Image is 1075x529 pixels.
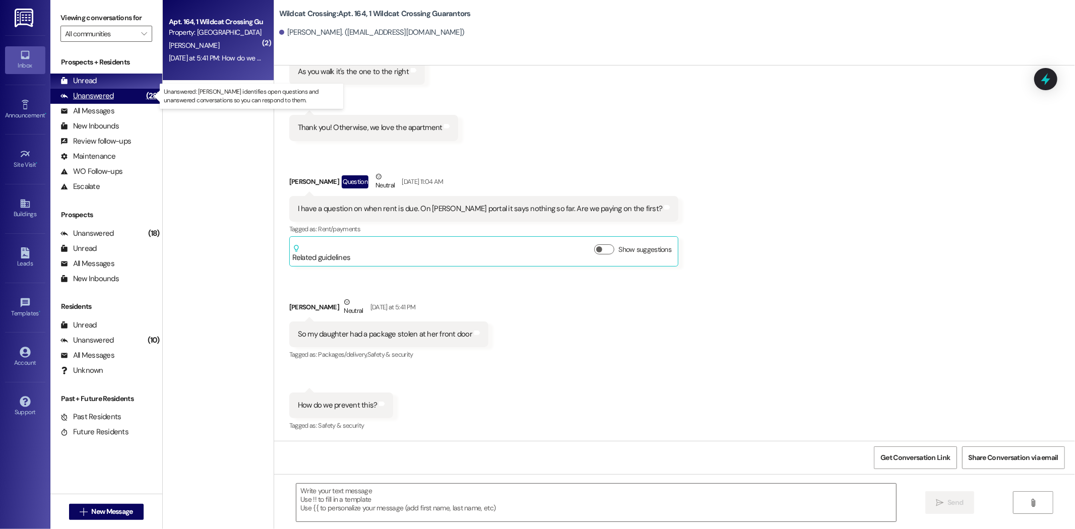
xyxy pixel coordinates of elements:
button: Get Conversation Link [874,446,957,469]
button: Send [925,491,974,514]
a: Inbox [5,46,45,74]
div: Question [342,175,368,188]
div: [PERSON_NAME]. ([EMAIL_ADDRESS][DOMAIN_NAME]) [279,27,465,38]
div: Future Residents [60,427,129,437]
div: [DATE] at 5:41 PM [368,302,416,312]
div: Neutral [342,297,365,318]
div: Unread [60,76,97,86]
span: • [39,308,40,315]
span: Share Conversation via email [969,452,1058,463]
div: Thank you! Otherwise, we love the apartment [298,122,442,133]
div: (28) [144,88,162,104]
div: Apt. 164, 1 Wildcat Crossing Guarantors [169,17,262,27]
span: • [45,110,46,117]
div: Tagged as: [289,418,394,433]
span: • [36,160,38,167]
span: Get Conversation Link [880,452,950,463]
div: Maintenance [60,151,116,162]
div: Unanswered [60,91,114,101]
input: All communities [65,26,136,42]
div: (18) [146,226,162,241]
i:  [936,499,943,507]
img: ResiDesk Logo [15,9,35,27]
div: All Messages [60,258,114,269]
div: Tagged as: [289,222,679,236]
i:  [80,508,87,516]
a: Support [5,393,45,420]
div: WO Follow-ups [60,166,122,177]
div: Unknown [60,365,103,376]
div: Past Residents [60,412,121,422]
div: Unanswered [60,335,114,346]
div: [PERSON_NAME] [289,297,488,321]
div: New Inbounds [60,121,119,131]
a: Account [5,344,45,371]
span: Send [947,497,963,508]
p: Unanswered: [PERSON_NAME] identifies open questions and unanswered conversations so you can respo... [164,88,339,105]
div: So my daughter had a package stolen at her front door [298,329,472,340]
div: Escalate [60,181,100,192]
span: Safety & security [319,421,364,430]
div: Unread [60,320,97,330]
label: Viewing conversations for [60,10,152,26]
div: Review follow-ups [60,136,131,147]
div: Unanswered [60,228,114,239]
span: New Message [91,506,133,517]
div: [DATE] at 5:41 PM: How do we prevent this? [169,53,295,62]
i:  [141,30,147,38]
i:  [1029,499,1037,507]
div: All Messages [60,106,114,116]
div: Neutral [373,171,397,192]
div: [DATE] 11:04 AM [400,176,444,187]
div: Prospects + Residents [50,57,162,68]
a: Templates • [5,294,45,321]
div: All Messages [60,350,114,361]
div: Past + Future Residents [50,393,162,404]
span: Packages/delivery , [319,350,367,359]
button: New Message [69,504,144,520]
b: Wildcat Crossing: Apt. 164, 1 Wildcat Crossing Guarantors [279,9,471,19]
div: Related guidelines [292,244,351,263]
div: (10) [145,333,162,348]
div: How do we prevent this? [298,400,377,411]
a: Site Visit • [5,146,45,173]
div: Residents [50,301,162,312]
div: Tagged as: [289,347,488,362]
div: Property: [GEOGRAPHIC_DATA] [169,27,262,38]
div: Prospects [50,210,162,220]
span: Safety & security [367,350,413,359]
a: Leads [5,244,45,272]
div: I have a question on when rent is due. On [PERSON_NAME] portal it says nothing so far. Are we pay... [298,204,663,214]
a: Buildings [5,195,45,222]
span: [PERSON_NAME] [169,41,219,50]
div: New Inbounds [60,274,119,284]
label: Show suggestions [618,244,671,255]
div: [PERSON_NAME] [289,171,679,196]
div: Unread [60,243,97,254]
div: As you walk it's the one to the right [298,67,409,77]
span: Rent/payments [319,225,361,233]
button: Share Conversation via email [962,446,1065,469]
